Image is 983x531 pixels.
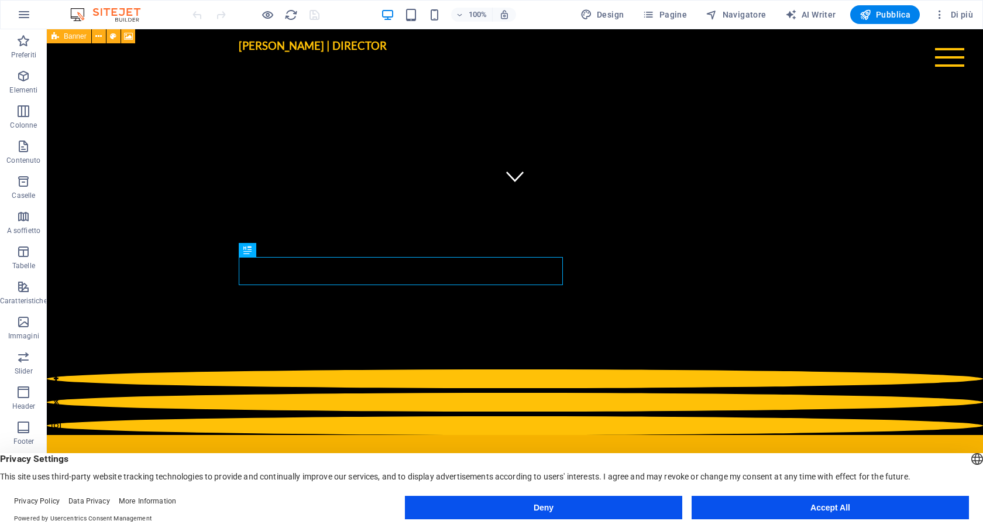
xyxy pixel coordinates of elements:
[929,5,978,24] button: Di più
[706,9,766,20] span: Navigatore
[10,121,37,130] p: Colonne
[701,5,771,24] button: Navigatore
[7,226,40,235] p: A soffietto
[67,8,155,22] img: Editor Logo
[12,191,35,200] p: Caselle
[451,8,493,22] button: 100%
[499,9,510,20] i: Quando ridimensioni, regola automaticamente il livello di zoom in modo che corrisponda al disposi...
[15,366,33,376] p: Slider
[934,9,973,20] span: Di più
[12,261,35,270] p: Tabelle
[860,9,911,20] span: Pubblica
[13,437,35,446] p: Footer
[469,8,487,22] h6: 100%
[576,5,629,24] button: Design
[785,9,836,20] span: AI Writer
[781,5,841,24] button: AI Writer
[850,5,920,24] button: Pubblica
[11,50,36,60] p: Preferiti
[580,9,624,20] span: Design
[642,9,687,20] span: Pagine
[284,8,298,22] i: Ricarica la pagina
[576,5,629,24] div: Design (Ctrl+Alt+Y)
[64,33,87,40] span: Banner
[12,402,36,411] p: Header
[638,5,692,24] button: Pagine
[6,156,40,165] p: Contenuto
[8,331,39,341] p: Immagini
[9,85,37,95] p: Elementi
[260,8,274,22] button: Clicca qui per lasciare la modalità di anteprima e continuare la modifica
[284,8,298,22] button: reload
